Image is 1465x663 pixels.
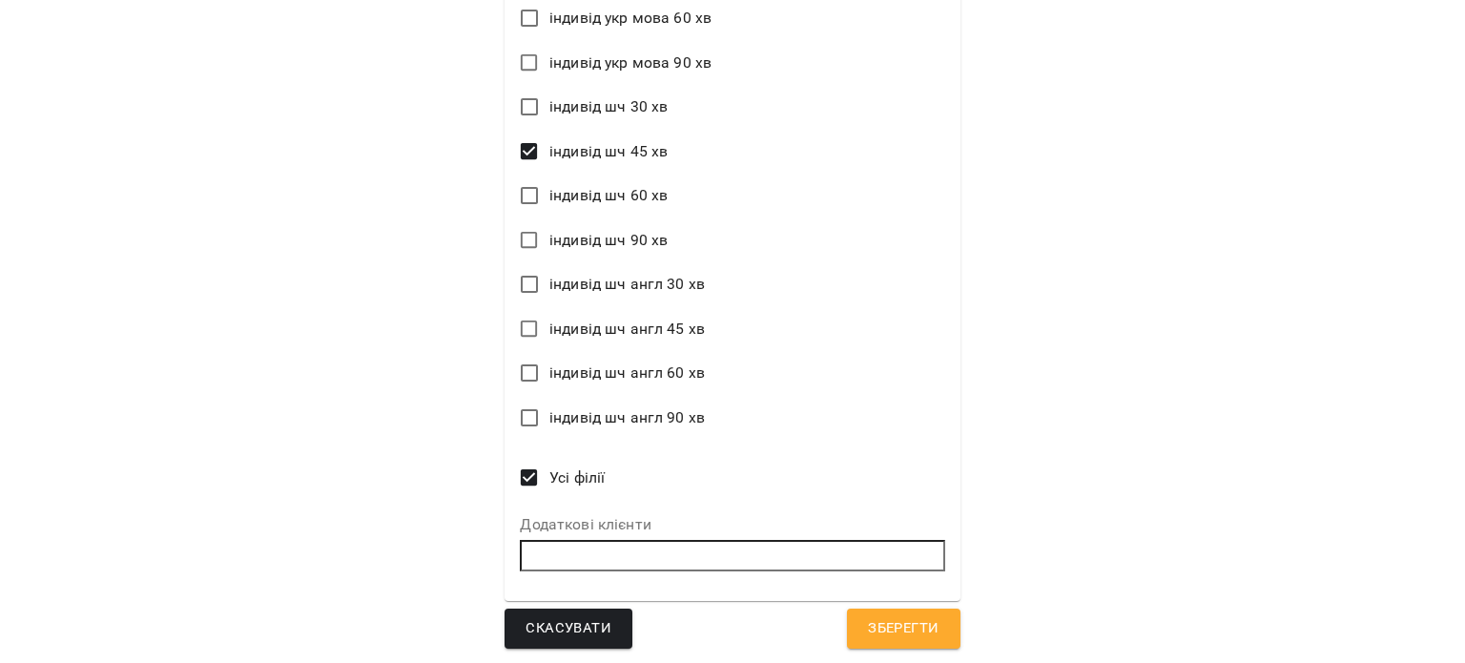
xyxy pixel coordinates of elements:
span: Скасувати [526,616,611,641]
span: Зберегти [868,616,939,641]
label: Додаткові клієнти [520,517,944,532]
span: індивід шч англ 90 хв [549,406,705,429]
span: індивід шч 30 хв [549,95,668,118]
button: Зберегти [847,609,959,649]
span: індивід укр мова 60 хв [549,7,712,30]
span: індивід шч англ 45 хв [549,318,705,341]
span: індивід шч 90 хв [549,229,668,252]
span: Усі філії [549,466,605,489]
span: індивід шч 45 хв [549,140,668,163]
span: індивід шч англ 60 хв [549,362,705,384]
span: індивід шч англ 30 хв [549,273,705,296]
button: Скасувати [505,609,632,649]
span: індивід укр мова 90 хв [549,52,712,74]
span: індивід шч 60 хв [549,184,668,207]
